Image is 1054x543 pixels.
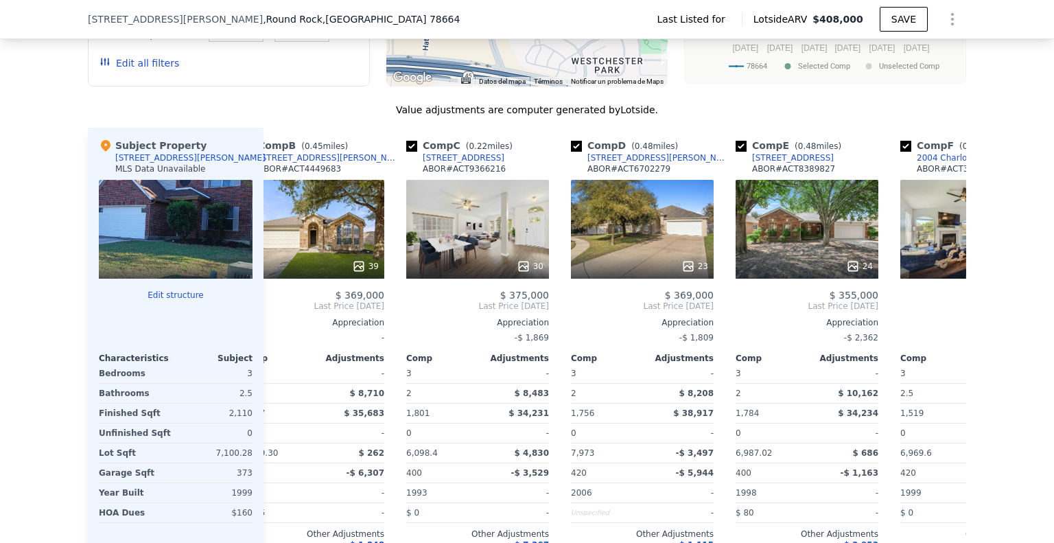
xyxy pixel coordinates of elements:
div: Comp [406,353,478,364]
div: 1998 [736,483,804,502]
span: 420 [900,468,916,478]
span: ( miles) [789,141,847,151]
span: 400 [736,468,751,478]
div: 3 [178,364,253,383]
div: 2 [736,384,804,403]
span: 6,969.6 [900,448,932,458]
div: 3017 Hill St [661,43,676,67]
div: [STREET_ADDRESS][PERSON_NAME] [587,152,730,163]
div: Other Adjustments [571,529,714,540]
div: MLS Data Unavailable [115,163,206,174]
span: Lotside ARV [753,12,812,26]
text: [DATE] [801,43,828,53]
span: -$ 1,809 [679,333,714,343]
div: 2004 Charlotte Way [917,152,998,163]
div: Other Adjustments [900,529,1043,540]
div: - [810,364,878,383]
div: ABOR # ACT6702279 [587,163,670,174]
div: Subject [176,353,253,364]
span: 400 [406,468,422,478]
div: Adjustments [642,353,714,364]
text: [DATE] [767,43,793,53]
img: Google [390,69,435,86]
span: , [GEOGRAPHIC_DATA] 78664 [323,14,460,25]
div: - [900,328,1043,347]
span: -$ 5,944 [676,468,714,478]
a: [STREET_ADDRESS][PERSON_NAME] [242,152,401,163]
text: 78664 [747,62,767,71]
span: -$ 3,529 [511,468,549,478]
text: Selected Comp [798,62,850,71]
div: Other Adjustments [736,529,878,540]
span: $ 375,000 [500,290,549,301]
span: 3 [900,369,906,378]
div: Adjustments [807,353,878,364]
span: $408,000 [812,14,863,25]
div: 2004 Charlotte Way [425,86,440,109]
div: Characteristics [99,353,176,364]
span: 0.48 [635,141,653,151]
div: Garage Sqft [99,463,173,483]
div: Comp F [900,139,1011,152]
div: Unspecified [571,503,640,522]
div: - [645,364,714,383]
div: [STREET_ADDRESS][PERSON_NAME] [115,152,266,163]
div: 7,100.28 [178,443,253,463]
div: 30 [517,259,543,273]
div: Appreciation [406,317,549,328]
span: Last Price [DATE] [406,301,549,312]
div: 2 [406,384,475,403]
div: - [316,503,384,522]
div: 2 [242,384,310,403]
div: Comp D [571,139,683,152]
div: 1999 [900,483,969,502]
div: - [316,424,384,443]
div: Unfinished Sqft [99,424,173,443]
span: Last Price [DATE] [571,301,714,312]
button: Combinaciones de teclas [461,78,471,84]
div: Comp C [406,139,518,152]
span: 0 [406,428,412,438]
div: 39 [352,259,379,273]
span: $ 369,000 [665,290,714,301]
text: [DATE] [869,43,895,53]
span: Last Price [DATE] [736,301,878,312]
span: -$ 1,869 [515,333,549,343]
text: Unselected Comp [879,62,939,71]
div: ABOR # ACT4449683 [258,163,341,174]
div: Finished Sqft [99,404,173,423]
div: 23 [681,259,708,273]
span: $ 10,162 [838,389,878,398]
div: Other Adjustments [406,529,549,540]
span: $ 80 [736,508,754,518]
div: [STREET_ADDRESS] [423,152,504,163]
div: Bathrooms [99,384,173,403]
span: 3 [406,369,412,378]
div: 1999 [178,483,253,502]
div: Other Adjustments [242,529,384,540]
span: [STREET_ADDRESS][PERSON_NAME] [88,12,263,26]
span: 0 [900,428,906,438]
span: 3 [736,369,741,378]
div: - [480,424,549,443]
span: 1,756 [571,408,594,418]
div: Appreciation [900,317,1043,328]
span: 7,973 [571,448,594,458]
span: $ 262 [358,448,384,458]
div: - [645,424,714,443]
div: - [810,503,878,522]
span: -$ 2,362 [844,333,878,343]
div: - [316,364,384,383]
div: 24 [846,259,873,273]
div: 2 [571,384,640,403]
div: Adjustments [313,353,384,364]
text: [DATE] [732,43,758,53]
a: [STREET_ADDRESS] [406,152,504,163]
div: - [810,483,878,502]
span: $ 34,234 [838,408,878,418]
a: 2004 Charlotte Way [900,152,998,163]
span: 0 [736,428,741,438]
div: Adjustments [478,353,549,364]
div: 2006 [242,483,310,502]
a: Notificar un problema de Maps [571,78,664,85]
